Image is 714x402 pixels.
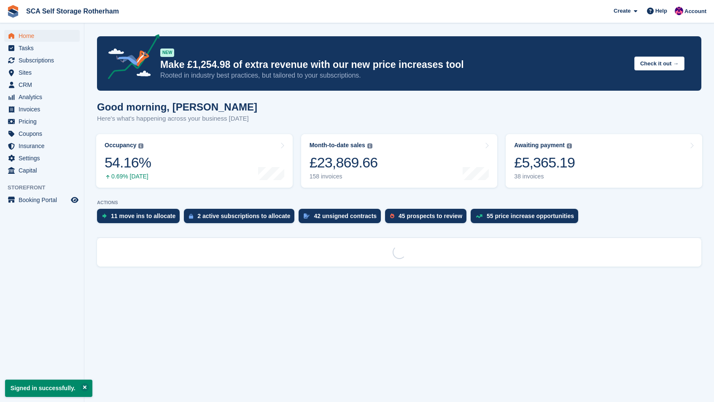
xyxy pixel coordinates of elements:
span: Storefront [8,183,84,192]
div: Awaiting payment [514,142,565,149]
div: NEW [160,49,174,57]
a: 55 price increase opportunities [471,209,582,227]
div: Month-to-date sales [310,142,365,149]
span: Tasks [19,42,69,54]
div: 38 invoices [514,173,575,180]
span: Home [19,30,69,42]
a: menu [4,128,80,140]
span: Sites [19,67,69,78]
p: Make £1,254.98 of extra revenue with our new price increases tool [160,59,628,71]
p: Here's what's happening across your business [DATE] [97,114,257,124]
span: Account [684,7,706,16]
span: Capital [19,165,69,176]
a: menu [4,194,80,206]
div: 0.69% [DATE] [105,173,151,180]
img: stora-icon-8386f47178a22dfd0bd8f6a31ec36ba5ce8667c1dd55bd0f319d3a0aa187defe.svg [7,5,19,18]
a: menu [4,67,80,78]
img: move_ins_to_allocate_icon-fdf77a2bb77ea45bf5b3d319d69a93e2d87916cf1d5bf7949dd705db3b84f3ca.svg [102,213,107,219]
span: Booking Portal [19,194,69,206]
div: 2 active subscriptions to allocate [197,213,290,219]
a: SCA Self Storage Rotherham [23,4,122,18]
a: menu [4,42,80,54]
div: 158 invoices [310,173,378,180]
img: icon-info-grey-7440780725fd019a000dd9b08b2336e03edf1995a4989e88bcd33f0948082b44.svg [567,143,572,148]
a: menu [4,91,80,103]
div: £23,869.66 [310,154,378,171]
div: 54.16% [105,154,151,171]
div: 42 unsigned contracts [314,213,377,219]
img: contract_signature_icon-13c848040528278c33f63329250d36e43548de30e8caae1d1a13099fd9432cc5.svg [304,213,310,219]
div: 11 move ins to allocate [111,213,175,219]
p: ACTIONS [97,200,701,205]
span: Help [655,7,667,15]
span: Create [614,7,630,15]
div: £5,365.19 [514,154,575,171]
img: Sam Chapman [675,7,683,15]
span: Coupons [19,128,69,140]
h1: Good morning, [PERSON_NAME] [97,101,257,113]
img: price_increase_opportunities-93ffe204e8149a01c8c9dc8f82e8f89637d9d84a8eef4429ea346261dce0b2c0.svg [476,214,482,218]
a: 45 prospects to review [385,209,471,227]
a: menu [4,103,80,115]
button: Check it out → [634,57,684,70]
a: menu [4,140,80,152]
img: icon-info-grey-7440780725fd019a000dd9b08b2336e03edf1995a4989e88bcd33f0948082b44.svg [367,143,372,148]
span: Pricing [19,116,69,127]
span: Insurance [19,140,69,152]
img: icon-info-grey-7440780725fd019a000dd9b08b2336e03edf1995a4989e88bcd33f0948082b44.svg [138,143,143,148]
img: price-adjustments-announcement-icon-8257ccfd72463d97f412b2fc003d46551f7dbcb40ab6d574587a9cd5c0d94... [101,34,160,82]
p: Rooted in industry best practices, but tailored to your subscriptions. [160,71,628,80]
a: 2 active subscriptions to allocate [184,209,299,227]
a: menu [4,152,80,164]
span: Subscriptions [19,54,69,66]
img: active_subscription_to_allocate_icon-d502201f5373d7db506a760aba3b589e785aa758c864c3986d89f69b8ff3... [189,213,193,219]
a: menu [4,79,80,91]
span: Settings [19,152,69,164]
div: Occupancy [105,142,136,149]
a: Preview store [70,195,80,205]
a: Awaiting payment £5,365.19 38 invoices [506,134,702,188]
a: menu [4,54,80,66]
a: Month-to-date sales £23,869.66 158 invoices [301,134,498,188]
a: Occupancy 54.16% 0.69% [DATE] [96,134,293,188]
a: 42 unsigned contracts [299,209,385,227]
p: Signed in successfully. [5,380,92,397]
span: Analytics [19,91,69,103]
a: menu [4,165,80,176]
div: 55 price increase opportunities [487,213,574,219]
span: CRM [19,79,69,91]
a: 11 move ins to allocate [97,209,184,227]
img: prospect-51fa495bee0391a8d652442698ab0144808aea92771e9ea1ae160a38d050c398.svg [390,213,394,219]
a: menu [4,116,80,127]
span: Invoices [19,103,69,115]
a: menu [4,30,80,42]
div: 45 prospects to review [399,213,462,219]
